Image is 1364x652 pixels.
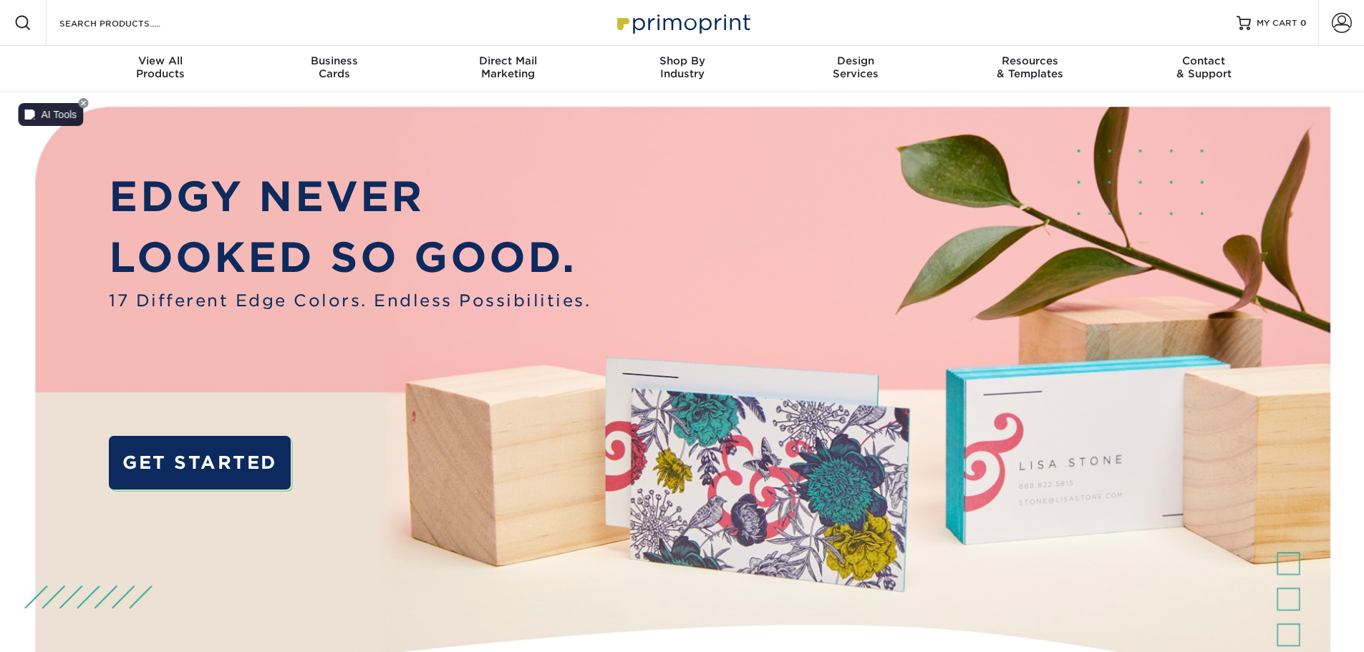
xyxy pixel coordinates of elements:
span: 17 Different Edge Colors. Endless Possibilities. [109,288,591,313]
a: Resources& Templates [943,46,1117,92]
div: & Templates [943,54,1117,80]
span: Direct Mail [421,54,595,67]
span: Contact [1117,54,1291,67]
span: 0 [1300,18,1307,28]
span: View All [74,54,248,67]
span: MY CART [1257,17,1297,29]
span: Shop By [595,54,769,67]
a: DesignServices [769,46,943,92]
div: Marketing [421,54,595,80]
div: Industry [595,54,769,80]
a: Direct MailMarketing [421,46,595,92]
div: Services [769,54,943,80]
a: Shop ByIndustry [595,46,769,92]
span: Business [247,54,421,67]
p: LOOKED SO GOOD. [109,227,591,288]
span: Resources [943,54,1117,67]
a: BusinessCards [247,46,421,92]
a: Contact& Support [1117,46,1291,92]
div: & Support [1117,54,1291,80]
span: Design [769,54,943,67]
input: SEARCH PRODUCTS..... [58,14,198,31]
div: Cards [247,54,421,80]
a: GET STARTED [109,436,290,490]
div: Products [74,54,248,80]
a: View AllProducts [74,46,248,92]
p: EDGY NEVER [109,166,591,228]
img: Primoprint [611,7,754,38]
